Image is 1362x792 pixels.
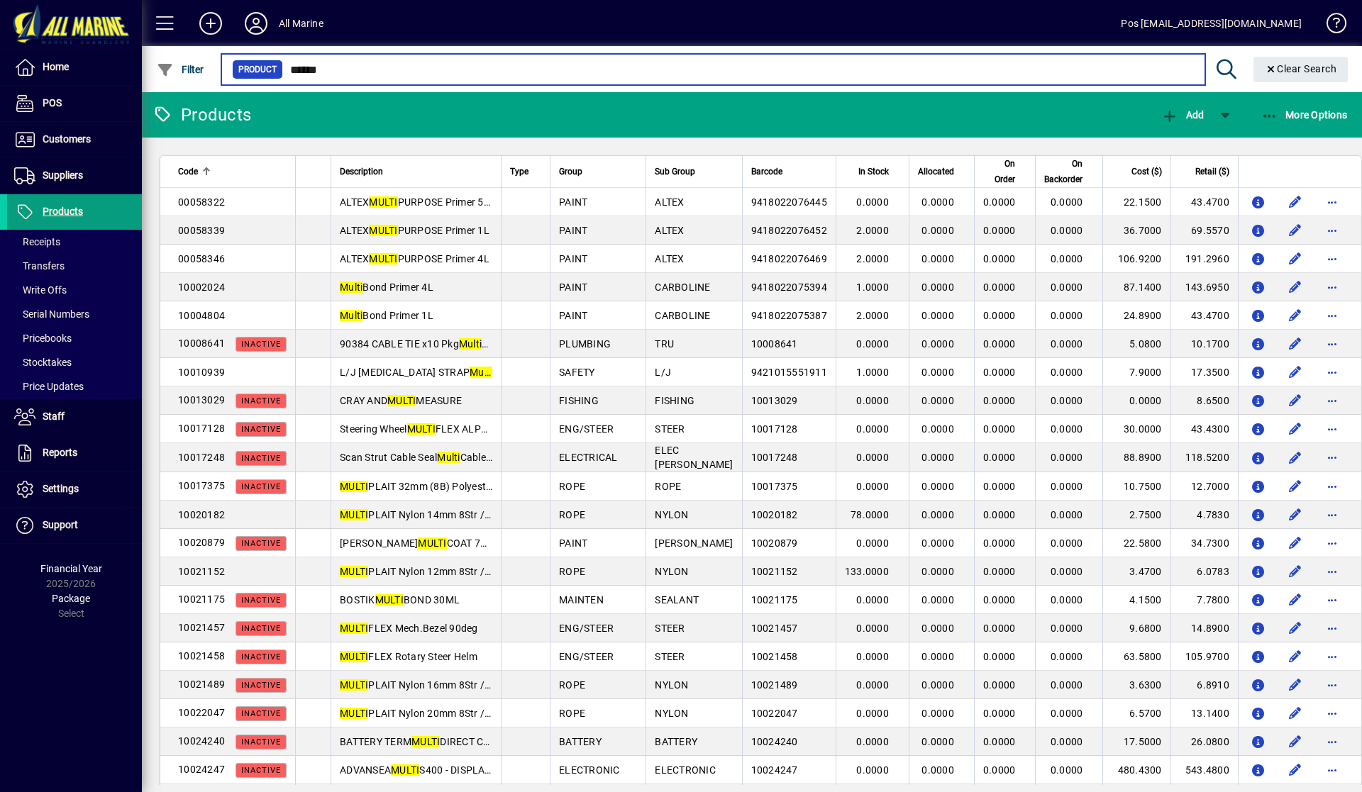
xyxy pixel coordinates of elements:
[655,481,681,492] span: ROPE
[858,164,889,179] span: In Stock
[559,310,587,321] span: PAINT
[751,164,782,179] span: Barcode
[655,196,684,208] span: ALTEX
[178,566,225,577] span: 10021152
[655,367,671,378] span: L/J
[340,310,362,321] em: Multi
[1161,109,1204,121] span: Add
[340,481,368,492] em: MULTI
[1051,225,1083,236] span: 0.0000
[43,483,79,494] span: Settings
[43,411,65,422] span: Staff
[178,281,225,293] span: 10002024
[559,367,595,378] span: SAFETY
[14,260,65,272] span: Transfers
[1284,247,1307,270] button: Edit
[1051,481,1083,492] span: 0.0000
[340,395,462,406] span: CRAY AND MEASURE
[856,281,889,293] span: 1.0000
[1284,389,1307,412] button: Edit
[1102,330,1170,358] td: 5.0800
[983,566,1016,577] span: 0.0000
[856,196,889,208] span: 0.0000
[14,381,84,392] span: Price Updates
[856,367,889,378] span: 1.0000
[233,11,279,36] button: Profile
[918,164,967,179] div: Allocated
[178,164,287,179] div: Code
[851,509,889,520] span: 78.0000
[921,452,954,463] span: 0.0000
[7,350,142,374] a: Stocktakes
[559,452,618,463] span: ELECTRICAL
[921,594,954,606] span: 0.0000
[655,423,685,435] span: STEER
[1321,560,1344,583] button: More options
[856,481,889,492] span: 0.0000
[1102,216,1170,245] td: 36.7000
[1316,3,1344,49] a: Knowledge Base
[7,86,142,121] a: POS
[1261,109,1348,121] span: More Options
[1102,273,1170,301] td: 87.1400
[559,338,611,350] span: PLUMBING
[983,281,1016,293] span: 0.0000
[751,196,827,208] span: 9418022076445
[241,425,281,434] span: Inactive
[983,156,1029,187] div: On Order
[655,395,694,406] span: FISHING
[1195,164,1229,179] span: Retail ($)
[1265,63,1337,74] span: Clear Search
[40,563,102,574] span: Financial Year
[340,310,433,321] span: Bond Primer 1L
[7,508,142,543] a: Support
[918,164,954,179] span: Allocated
[983,156,1016,187] span: On Order
[1102,358,1170,386] td: 7.9000
[1102,443,1170,472] td: 88.8900
[1284,304,1307,327] button: Edit
[178,196,225,208] span: 00058322
[751,310,827,321] span: 9418022075387
[845,164,902,179] div: In Stock
[178,593,225,605] span: 10021175
[1170,443,1238,472] td: 118.5200
[1131,164,1162,179] span: Cost ($)
[375,594,404,606] em: MULTI
[559,225,587,236] span: PAINT
[7,254,142,278] a: Transfers
[7,374,142,398] a: Price Updates
[459,338,482,350] em: Multi
[1258,102,1351,128] button: More Options
[921,310,954,321] span: 0.0000
[340,594,460,606] span: BOSTIK BOND 30ML
[14,357,72,368] span: Stocktakes
[983,395,1016,406] span: 0.0000
[856,253,889,264] span: 2.0000
[1284,759,1307,781] button: Edit
[856,395,889,406] span: 0.0000
[1102,386,1170,415] td: 0.0000
[1321,304,1344,327] button: More options
[1170,415,1238,443] td: 43.4300
[1284,674,1307,696] button: Edit
[1102,188,1170,216] td: 22.1500
[1321,418,1344,440] button: More options
[856,537,889,549] span: 0.0000
[340,537,506,549] span: [PERSON_NAME] COAT 750ML
[1284,702,1307,725] button: Edit
[340,164,383,179] span: Description
[1102,301,1170,330] td: 24.8900
[43,206,83,217] span: Products
[1284,730,1307,753] button: Edit
[1051,594,1083,606] span: 0.0000
[751,164,827,179] div: Barcode
[1284,589,1307,611] button: Edit
[921,367,954,378] span: 0.0000
[1051,310,1083,321] span: 0.0000
[1170,245,1238,273] td: 191.2960
[856,452,889,463] span: 0.0000
[241,596,281,605] span: Inactive
[1102,245,1170,273] td: 106.9200
[1321,389,1344,412] button: More options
